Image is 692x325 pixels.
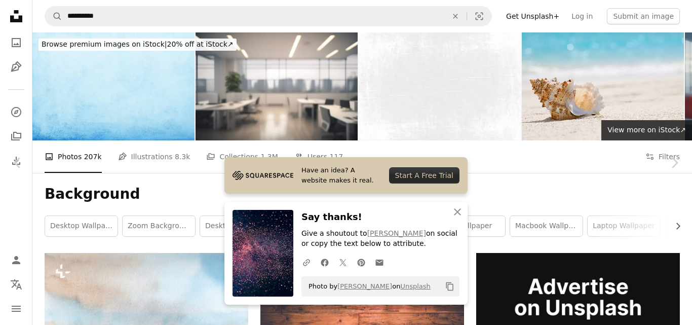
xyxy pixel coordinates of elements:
a: Share on Facebook [316,252,334,272]
a: Share on Twitter [334,252,352,272]
img: file-1705255347840-230a6ab5bca9image [233,168,293,183]
a: Log in [565,8,599,24]
button: Clear [444,7,467,26]
span: 117 [329,151,343,162]
span: View more on iStock ↗ [607,126,686,134]
button: Language [6,274,26,295]
button: Submit an image [607,8,680,24]
img: Light Blue watercolor background [32,32,195,140]
a: Share over email [370,252,389,272]
a: macbook wallpaper [510,216,583,236]
button: Copy to clipboard [441,278,458,295]
div: Start A Free Trial [389,167,459,184]
a: Collections 1.3M [206,140,278,173]
button: Filters [645,140,680,173]
a: Photos [6,32,26,53]
a: zoom background [123,216,195,236]
img: Defocused background image of a workspace in a modern office. [196,32,358,140]
a: Have an idea? A website makes it real.Start A Free Trial [224,157,468,194]
a: Illustrations 8.3k [118,140,190,173]
a: 4k wallpaper [433,216,505,236]
span: Browse premium images on iStock | [42,40,167,48]
a: laptop wallpaper [588,216,660,236]
a: desktop wallpapers [45,216,118,236]
a: View more on iStock↗ [601,120,692,140]
button: Menu [6,299,26,319]
a: [PERSON_NAME] [337,282,392,290]
a: [PERSON_NAME] [367,229,426,237]
span: 20% off at iStock ↗ [42,40,234,48]
button: Visual search [467,7,491,26]
a: Users 117 [294,140,343,173]
img: Light gray and faded white coloured painted blotchy rustic and smudged painted wooden textured bl... [359,32,521,140]
a: Explore [6,102,26,122]
span: Photo by on [303,278,431,295]
span: 1.3M [260,151,278,162]
a: Share on Pinterest [352,252,370,272]
h3: Say thanks! [301,210,459,225]
a: Get Unsplash+ [500,8,565,24]
span: 8.3k [175,151,190,162]
form: Find visuals sitewide [45,6,492,26]
button: Search Unsplash [45,7,62,26]
a: Illustrations [6,57,26,77]
a: desktop wallpaper [200,216,273,236]
h1: Background [45,185,680,203]
a: Next [657,114,692,211]
a: Log in / Sign up [6,250,26,270]
button: scroll list to the right [669,216,680,236]
a: Browse premium images on iStock|20% off at iStock↗ [32,32,243,57]
span: Have an idea? A website makes it real. [301,165,381,186]
img: Sea Shell in Maldives Beach [522,32,684,140]
p: Give a shoutout to on social or copy the text below to attribute. [301,229,459,249]
a: Unsplash [400,282,430,290]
